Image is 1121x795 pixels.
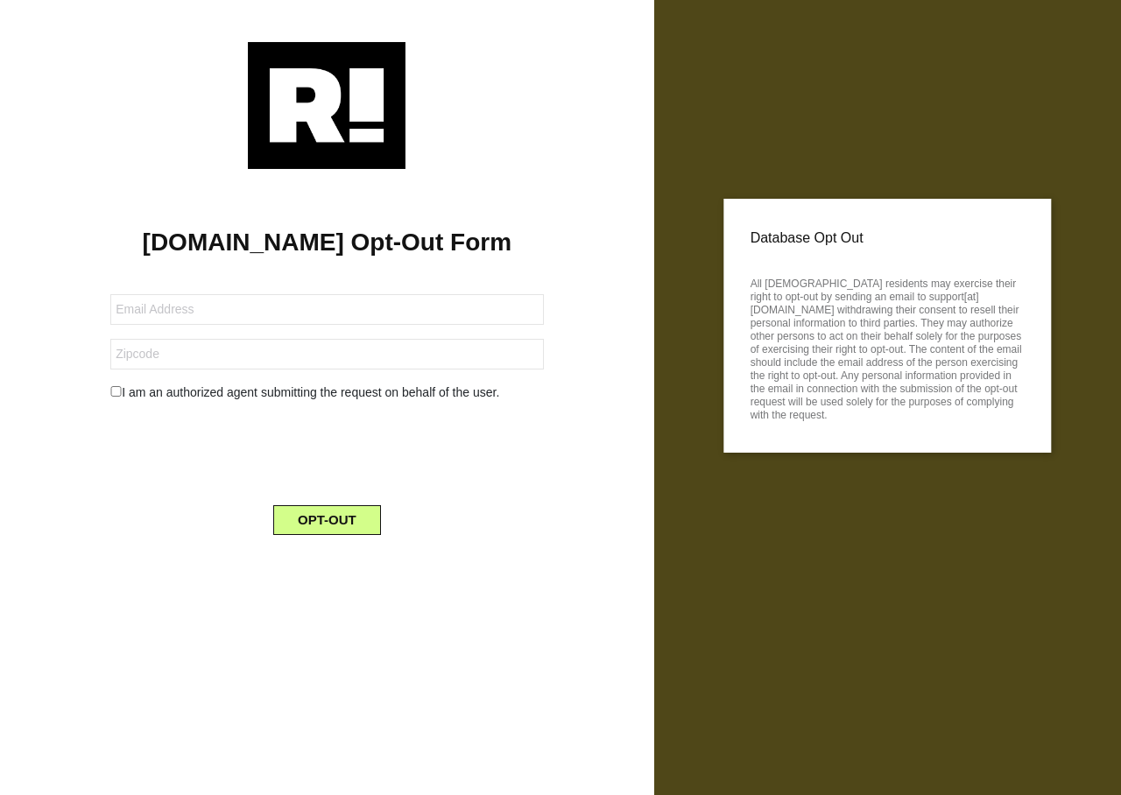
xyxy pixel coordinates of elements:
[110,339,543,369] input: Zipcode
[751,272,1025,422] p: All [DEMOGRAPHIC_DATA] residents may exercise their right to opt-out by sending an email to suppo...
[194,416,460,484] iframe: reCAPTCHA
[110,294,543,325] input: Email Address
[26,228,628,257] h1: [DOMAIN_NAME] Opt-Out Form
[248,42,405,169] img: Retention.com
[751,225,1025,251] p: Database Opt Out
[273,505,381,535] button: OPT-OUT
[97,383,556,402] div: I am an authorized agent submitting the request on behalf of the user.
